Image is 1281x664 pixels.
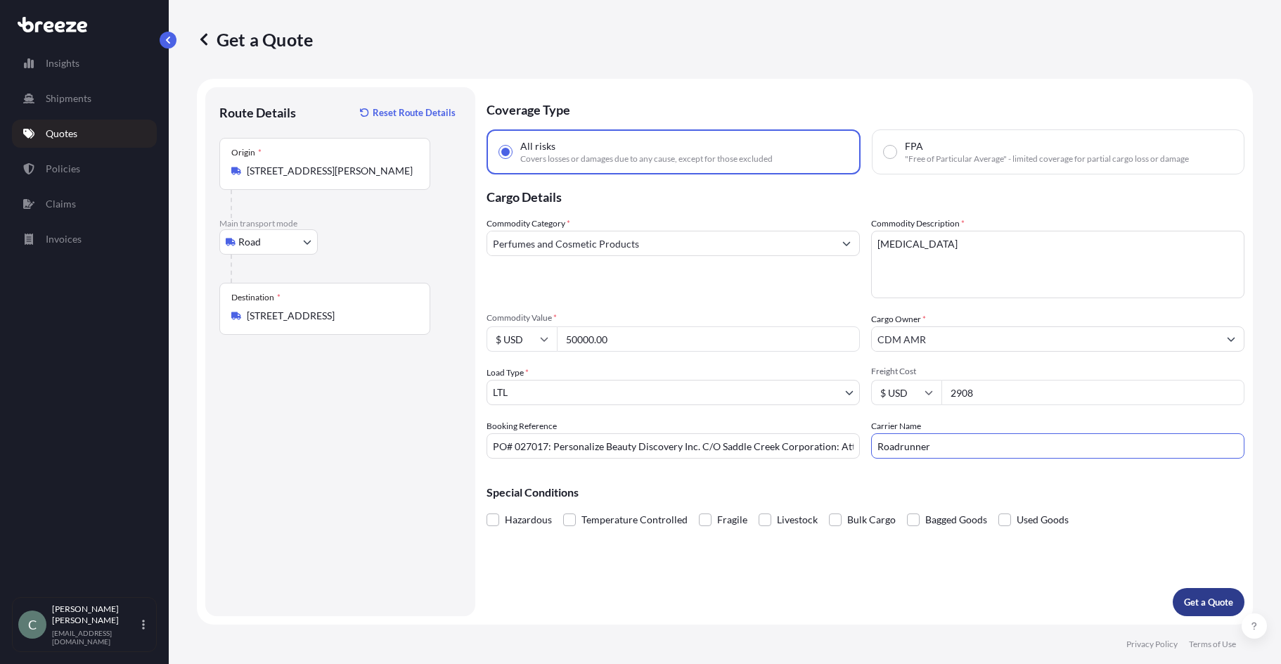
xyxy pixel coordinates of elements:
button: Select transport [219,229,318,255]
span: Covers losses or damages due to any cause, except for those excluded [520,153,773,165]
button: Get a Quote [1173,588,1244,616]
span: Hazardous [505,509,552,530]
p: Get a Quote [197,28,313,51]
a: Insights [12,49,157,77]
label: Booking Reference [487,419,557,433]
input: Type amount [557,326,860,352]
div: Destination [231,292,281,303]
span: Bagged Goods [925,509,987,530]
a: Quotes [12,120,157,148]
a: Privacy Policy [1126,639,1178,650]
input: Destination [247,309,413,323]
span: Fragile [717,509,747,530]
span: "Free of Particular Average" - limited coverage for partial cargo loss or damage [905,153,1189,165]
p: Reset Route Details [373,106,456,120]
label: Cargo Owner [871,312,926,326]
button: Reset Route Details [353,101,461,124]
label: Commodity Description [871,217,965,231]
p: Route Details [219,104,296,121]
p: Claims [46,197,76,211]
input: Full name [872,326,1218,352]
span: FPA [905,139,923,153]
input: Enter amount [941,380,1244,405]
button: Show suggestions [834,231,859,256]
span: LTL [493,385,508,400]
p: Cargo Details [487,174,1244,217]
a: Terms of Use [1189,639,1236,650]
input: FPA"Free of Particular Average" - limited coverage for partial cargo loss or damage [884,146,896,158]
span: Bulk Cargo [847,509,896,530]
span: C [28,618,37,632]
p: [EMAIL_ADDRESS][DOMAIN_NAME] [52,629,139,646]
p: Coverage Type [487,87,1244,129]
label: Carrier Name [871,419,921,433]
div: Origin [231,147,262,158]
span: Commodity Value [487,312,860,324]
a: Policies [12,155,157,183]
p: Special Conditions [487,487,1244,498]
p: Main transport mode [219,218,461,229]
span: Load Type [487,366,529,380]
span: Freight Cost [871,366,1244,377]
p: Policies [46,162,80,176]
span: All risks [520,139,555,153]
span: Used Goods [1017,509,1069,530]
input: Origin [247,164,413,178]
p: Insights [46,56,79,70]
input: Enter name [871,433,1244,459]
button: Show suggestions [1218,326,1244,352]
p: Shipments [46,91,91,106]
p: Quotes [46,127,77,141]
p: Invoices [46,232,82,246]
a: Claims [12,190,157,218]
label: Commodity Category [487,217,570,231]
a: Invoices [12,225,157,253]
p: Get a Quote [1184,595,1233,609]
span: Road [238,235,261,249]
button: LTL [487,380,860,405]
input: Select a commodity type [487,231,834,256]
input: All risksCovers losses or damages due to any cause, except for those excluded [499,146,512,158]
p: [PERSON_NAME] [PERSON_NAME] [52,604,139,626]
a: Shipments [12,84,157,113]
input: Your internal reference [487,433,860,459]
span: Livestock [777,509,818,530]
span: Temperature Controlled [581,509,688,530]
